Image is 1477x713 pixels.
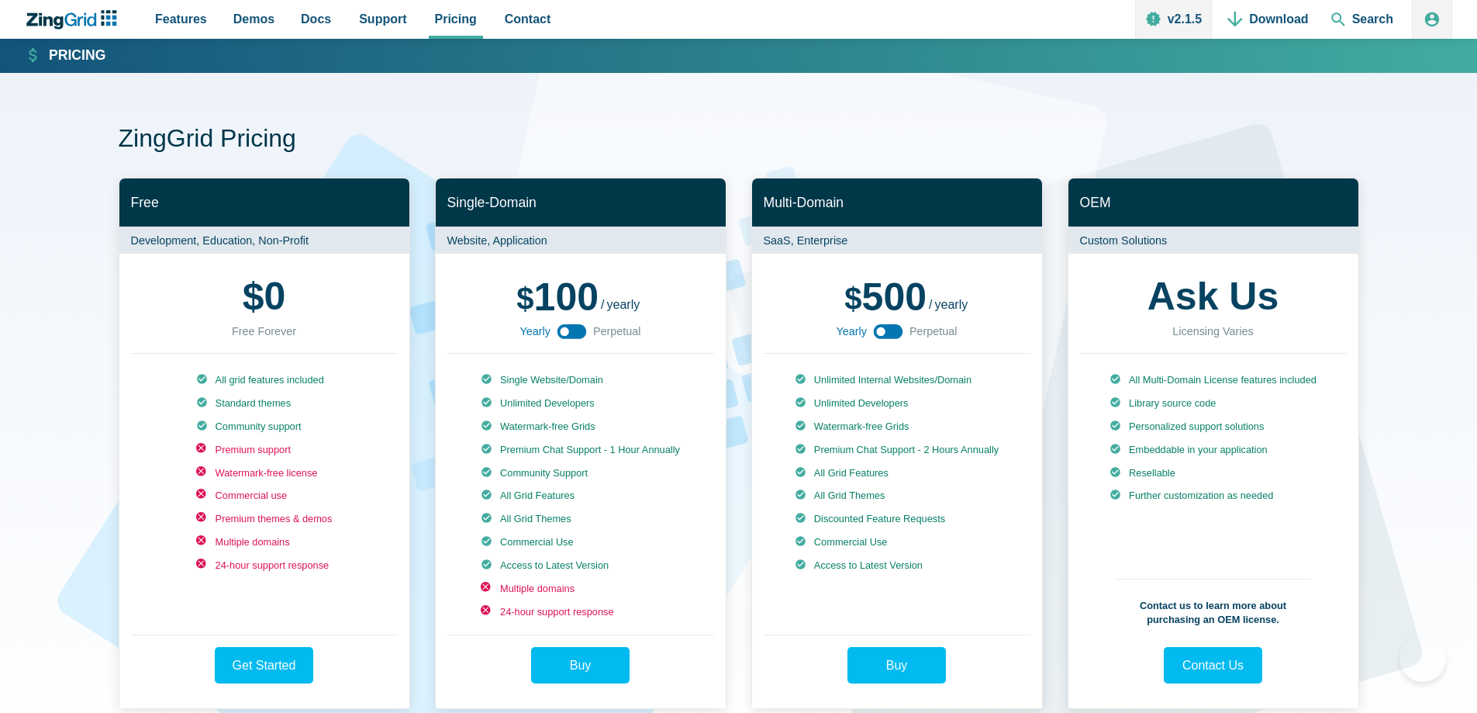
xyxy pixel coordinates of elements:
span: yearly [607,298,640,311]
li: Unlimited Developers [481,396,680,410]
h1: ZingGrid Pricing [119,123,1359,157]
li: Unlimited Developers [795,396,999,410]
span: Demos [233,9,274,29]
li: Premium Chat Support - 2 Hours Annually [795,443,999,457]
span: Support [359,9,406,29]
span: Docs [301,9,331,29]
span: 500 [844,275,927,319]
li: Library source code [1109,396,1317,410]
li: Personalized support solutions [1109,420,1317,434]
span: 100 [516,275,599,319]
strong: Pricing [49,49,105,63]
a: Contact Us [1164,647,1262,684]
li: Unlimited Internal Websites/Domain [795,373,999,387]
li: Commercial Use [795,535,999,549]
li: All Grid Themes [481,512,680,526]
li: Further customization as needed [1109,489,1317,503]
li: Standard themes [196,396,333,410]
li: Discounted Feature Requests [795,512,999,526]
span: Features [155,9,207,29]
li: Premium support [196,443,333,457]
li: All Grid Features [795,466,999,480]
span: Yearly [519,322,550,341]
h2: Free [119,178,409,227]
li: Watermark-free Grids [481,420,680,434]
a: Pricing [26,47,105,65]
div: Free Forever [232,322,296,341]
div: Licensing Varies [1172,322,1254,341]
h2: Multi-Domain [752,178,1042,227]
strong: Ask Us [1147,277,1279,316]
li: Commercial use [196,489,333,503]
li: Commercial Use [481,535,680,549]
a: Buy [847,647,946,684]
iframe: Help Scout Beacon - Open [1399,635,1446,682]
span: Contact [505,9,551,29]
p: Website, Application [436,227,726,254]
p: Contact us to learn more about purchasing an OEM license. [1116,579,1310,627]
li: 24-hour support response [196,559,333,573]
span: Pricing [435,9,477,29]
li: Embeddable in your application [1109,443,1317,457]
span: / [601,299,604,311]
li: 24-hour support response [481,605,680,619]
li: All grid features included [196,373,333,387]
span: $ [243,277,264,316]
span: yearly [935,298,968,311]
li: Watermark-free license [196,466,333,480]
a: Get Started [215,647,313,684]
p: SaaS, Enterprise [752,227,1042,254]
li: Resellable [1109,466,1317,480]
li: Multiple domains [481,582,680,596]
h2: OEM [1068,178,1358,227]
li: Access to Latest Version [795,559,999,573]
li: All Multi-Domain License features included [1109,373,1317,387]
a: ZingChart Logo. Click to return to the homepage [25,10,125,29]
li: Premium themes & demos [196,512,333,526]
span: Yearly [836,322,866,341]
li: All Grid Themes [795,489,999,503]
li: All Grid Features [481,489,680,503]
p: Development, Education, Non-Profit [119,227,409,254]
li: Premium Chat Support - 1 Hour Annually [481,443,680,457]
span: Perpetual [909,322,958,341]
li: Community Support [481,466,680,480]
li: Multiple domains [196,535,333,549]
li: Watermark-free Grids [795,420,999,434]
span: / [929,299,932,311]
li: Access to Latest Version [481,559,680,573]
h2: Single-Domain [436,178,726,227]
li: Single Website/Domain [481,373,680,387]
p: Custom Solutions [1068,227,1358,254]
li: Community support [196,420,333,434]
strong: 0 [243,277,286,316]
span: Perpetual [593,322,641,341]
a: Buy [531,647,630,684]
